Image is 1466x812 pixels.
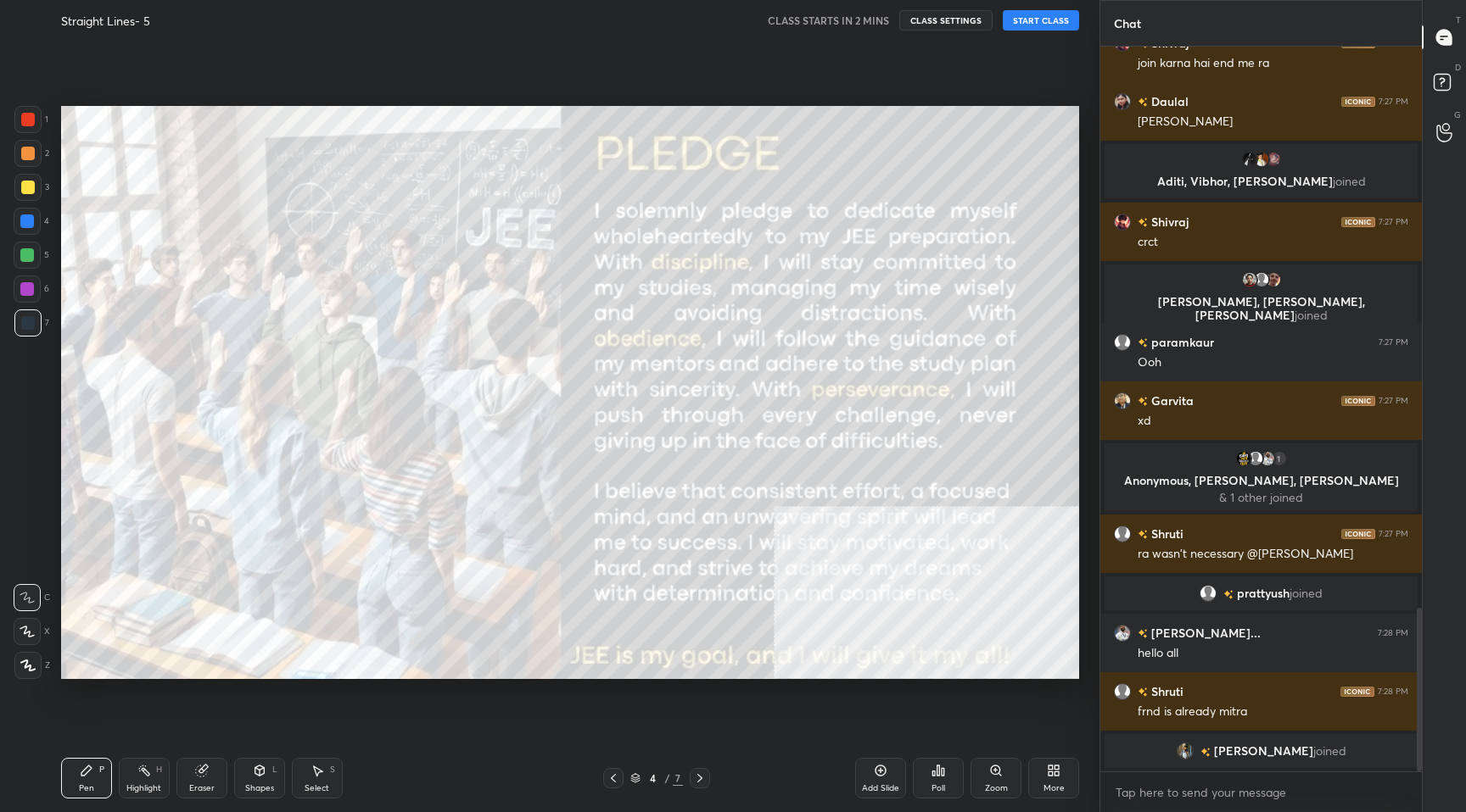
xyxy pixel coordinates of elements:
div: 7 [673,770,683,786]
div: / [664,773,669,783]
img: no-rating-badge.077c3623.svg [1138,530,1148,539]
div: S [330,765,335,774]
div: 7:28 PM [1378,628,1408,638]
h6: Shivraj [1148,213,1189,231]
div: Shapes [245,784,274,793]
div: hello all [1138,645,1408,662]
div: More [1044,784,1065,793]
img: no-rating-badge.077c3623.svg [1138,397,1148,406]
div: L [272,765,277,774]
div: 4 [644,773,661,783]
div: 3 [14,174,49,201]
img: b8334e520a5d4080b5bc470e13f79847.jpg [1235,450,1252,467]
p: & 1 other joined [1115,491,1407,504]
div: [PERSON_NAME] [1138,114,1408,131]
div: X [14,618,50,645]
div: Select [305,784,329,793]
h4: Straight Lines- 5 [61,13,150,29]
span: joined [1313,744,1346,758]
div: 7:27 PM [1379,217,1408,227]
h6: Shruti [1148,682,1183,700]
img: 2067784b89924fb2b8640ee01f67d263.jpg [1114,93,1131,110]
img: 027fd7492e1b417490796edb438b4bc5.jpg [1177,742,1194,759]
img: iconic-dark.1390631f.png [1341,217,1375,227]
span: joined [1290,587,1323,600]
h6: Garvita [1148,392,1194,409]
span: prattyush [1237,587,1290,600]
h6: Daulal [1148,92,1189,110]
div: 7 [14,309,49,336]
img: c3ec09ed9a1449b0ace3378122d46e4e.jpg [1241,151,1258,168]
img: no-rating-badge.077c3623.svg [1138,687,1148,697]
div: Ooh [1138,354,1408,371]
img: default.png [1114,683,1131,700]
img: default.png [1253,271,1270,288]
p: T [1456,14,1461,26]
div: Zoom [985,784,1008,793]
img: no-rating-badge.077c3623.svg [1138,218,1148,227]
span: joined [1295,307,1328,323]
h5: CLASS STARTS IN 2 MINS [768,13,889,28]
p: D [1455,61,1461,74]
img: no-rating-badge.077c3623.svg [1200,748,1211,757]
img: no-rating-badge.077c3623.svg [1138,338,1148,348]
div: 7:27 PM [1379,97,1408,107]
div: Highlight [126,784,161,793]
p: Aditi, Vibhor, [PERSON_NAME] [1115,175,1407,188]
div: C [14,584,50,611]
img: iconic-dark.1390631f.png [1341,97,1375,107]
div: 7:27 PM [1379,337,1408,348]
img: default.png [1114,526,1131,542]
div: crct [1138,234,1408,251]
div: 1 [14,106,48,133]
img: no-rating-badge.077c3623.svg [1223,590,1234,599]
h6: [PERSON_NAME]... [1148,624,1261,642]
div: Pen [79,784,94,793]
img: 7e0cf497c6da4991b25eb2f7d7c16a74.jpg [1253,151,1270,168]
div: Eraser [189,784,215,793]
div: 2 [14,140,49,167]
span: [PERSON_NAME] [1214,744,1313,758]
img: iconic-dark.1390631f.png [1341,529,1375,539]
div: grid [1100,47,1422,771]
div: 6 [14,275,49,303]
button: CLASS SETTINGS [899,10,993,31]
div: Add Slide [862,784,899,793]
p: Anonymous, [PERSON_NAME], [PERSON_NAME] [1115,474,1407,487]
h6: Shruti [1148,525,1183,542]
img: no-rating-badge.077c3623.svg [1138,97,1148,107]
p: [PERSON_NAME], [PERSON_NAME], [PERSON_NAME] [1115,295,1407,322]
p: G [1454,108,1461,121]
img: iconic-dark.1390631f.png [1341,396,1375,406]
div: join karna hai end me ra [1138,55,1408,72]
button: START CLASS [1003,10,1079,31]
img: d86a69b5068045c9b268d8f290ff434f.jpg [1114,214,1131,231]
img: default.png [1114,334,1131,351]
img: 54fef74ed421477e8b37be3629d53937.jpg [1259,450,1276,467]
div: ra wasn't necessary @[PERSON_NAME] [1138,546,1408,563]
div: 1 [1271,450,1288,467]
img: b2849bff3dca4d4ea27dc7bc7b19bfda.jpg [1114,392,1131,409]
div: P [99,765,104,774]
img: iconic-dark.1390631f.png [1340,687,1374,697]
img: 966da507522d472b9b45c809f051b302.jpg [1265,151,1282,168]
div: xd [1138,413,1408,430]
div: 5 [14,242,49,269]
div: H [156,765,162,774]
div: Z [14,652,50,679]
img: a22a7c5e0d0741c793c00fc6debfa222.jpg [1241,271,1258,288]
span: joined [1333,173,1366,189]
div: Poll [932,784,945,793]
div: 7:27 PM [1379,396,1408,406]
div: 7:28 PM [1378,687,1408,697]
img: default.png [1247,450,1264,467]
img: d2250e7ce74f487798cd30923450b652.jpg [1265,271,1282,288]
img: 54fef74ed421477e8b37be3629d53937.jpg [1114,625,1131,642]
img: no-rating-badge.077c3623.svg [1138,629,1148,638]
h6: paramkaur [1148,333,1214,351]
div: 4 [14,208,49,235]
div: 7:27 PM [1379,529,1408,539]
p: Chat [1100,1,1155,46]
img: default.png [1200,585,1217,602]
div: frnd is already mitra [1138,704,1408,720]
